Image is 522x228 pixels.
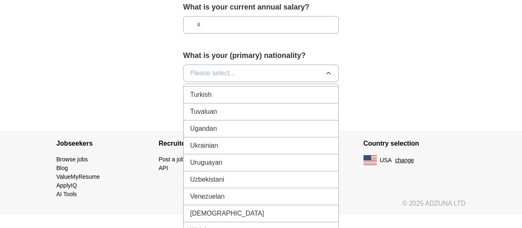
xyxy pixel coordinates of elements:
[159,165,168,171] a: API
[395,156,414,165] button: change
[183,50,339,61] label: What is your (primary) nationality?
[57,191,77,197] a: AI Tools
[190,141,218,151] span: Ukrainian
[190,107,217,117] span: Tuvaluan
[190,68,235,78] span: Please select...
[364,132,466,155] h4: Country selection
[190,175,224,185] span: Uzbekistani
[190,192,225,202] span: Venezuelan
[190,90,212,100] span: Turkish
[57,182,77,189] a: ApplyIQ
[183,2,339,13] label: What is your current annual salary?
[190,158,222,168] span: Uruguayan
[50,199,472,215] div: © 2025 ADZUNA LTD
[57,165,68,171] a: Blog
[57,173,100,180] a: ValueMyResume
[190,209,264,218] span: [DEMOGRAPHIC_DATA]
[380,156,392,165] span: USA
[364,155,377,165] img: US flag
[57,156,88,163] a: Browse jobs
[190,124,217,134] span: Ugandan
[183,65,339,82] button: Please select...
[159,156,184,163] a: Post a job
